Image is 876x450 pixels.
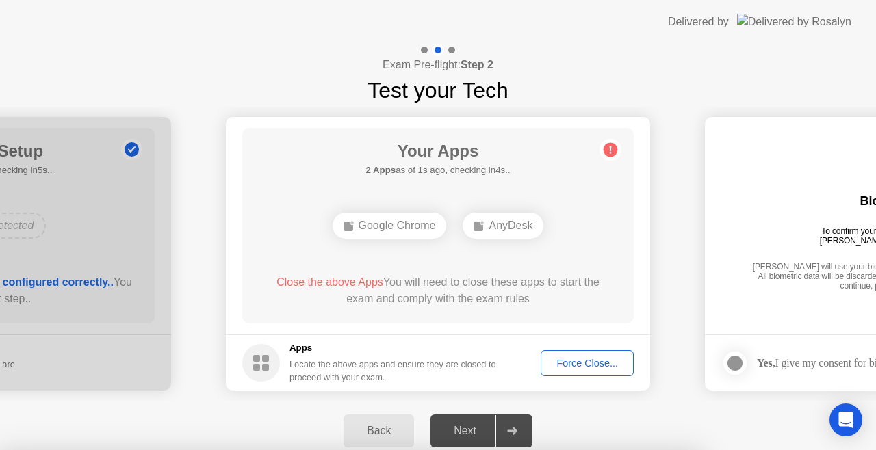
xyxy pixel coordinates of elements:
div: Force Close... [545,358,629,369]
h4: Exam Pre-flight: [383,57,493,73]
div: Back [348,425,410,437]
h5: Apps [289,341,497,355]
div: Locate the above apps and ensure they are closed to proceed with your exam. [289,358,497,384]
h5: as of 1s ago, checking in4s.. [365,163,510,177]
div: Delivered by [668,14,729,30]
div: Open Intercom Messenger [829,403,862,436]
div: You will need to close these apps to start the exam and comply with the exam rules [262,274,615,307]
div: AnyDesk [463,213,543,239]
img: Delivered by Rosalyn [737,14,851,29]
strong: Yes, [757,357,775,369]
div: Google Chrome [333,213,447,239]
div: Next [435,425,495,437]
span: Close the above Apps [276,276,383,288]
b: 2 Apps [365,165,396,175]
b: Step 2 [461,59,493,70]
h1: Test your Tech [368,74,508,107]
h1: Your Apps [365,139,510,163]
